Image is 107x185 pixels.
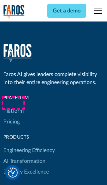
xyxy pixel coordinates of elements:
[3,156,45,166] a: AI Transformation
[3,106,24,116] a: Platform
[3,166,49,177] a: Delivery Excellence
[3,5,25,18] a: home
[3,145,55,156] a: Engineering Efficiency
[3,44,32,62] img: Faros Logo White
[3,95,55,102] div: Platform
[3,116,20,127] a: Pricing
[3,5,25,18] img: Logo of the analytics and reporting company Faros.
[47,4,86,18] a: Get a demo
[3,44,32,62] a: home
[8,168,18,178] button: Cookie Settings
[3,70,104,86] div: Faros AI gives leaders complete visibility into their entire engineering operations.
[90,3,104,19] div: menu
[3,134,55,141] div: products
[8,168,18,178] img: Revisit consent button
